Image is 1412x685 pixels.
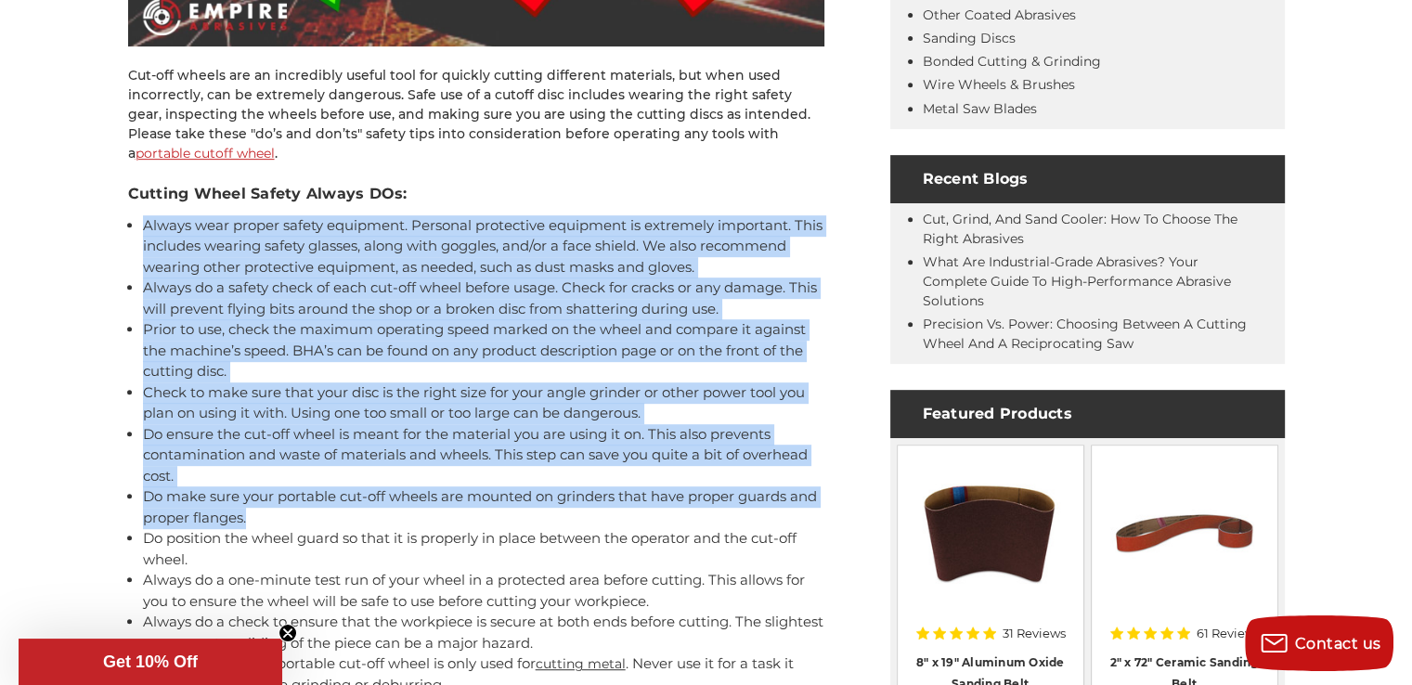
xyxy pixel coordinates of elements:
a: Metal Saw Blades [923,100,1037,117]
h4: Recent Blogs [890,155,1285,203]
button: Close teaser [279,624,297,642]
li: Always do a check to ensure that the workpiece is secure at both ends before cutting. The slighte... [143,612,824,653]
p: Cut-off wheels are an incredibly useful tool for quickly cutting different materials, but when us... [128,66,824,163]
li: Do ensure the cut-off wheel is meant for the material you are using it on. This also prevents con... [143,424,824,487]
img: aluminum oxide 8x19 sanding belt [916,459,1065,607]
h3: Cutting Wheel Safety Always DOs: [128,183,824,205]
li: Prior to use, check the maximum operating speed marked on the wheel and compare it against the ma... [143,319,824,382]
a: portable cutoff wheel [136,145,275,162]
a: cutting metal [536,655,626,672]
span: Contact us [1295,635,1381,653]
img: 2" x 72" Ceramic Pipe Sanding Belt [1110,459,1259,607]
li: Always do a one-minute test run of your wheel in a protected area before cutting. This allows for... [143,570,824,612]
li: Check to make sure that your disc is the right size for your angle grinder or other power tool yo... [143,382,824,424]
li: Always wear proper safety equipment. Personal protective equipment is extremely important. This i... [143,215,824,278]
li: Always do a safety check of each cut-off wheel before usage. Check for cracks or any damage. This... [143,278,824,319]
a: 2" x 72" Ceramic Pipe Sanding Belt [1105,459,1264,618]
li: Do make sure your portable cut-off wheels are mounted on grinders that have proper guards and pro... [143,486,824,528]
a: Sanding Discs [923,30,1016,46]
span: 31 Reviews [1003,627,1066,640]
a: Bonded Cutting & Grinding [923,53,1101,70]
a: Cut, Grind, and Sand Cooler: How to Choose the Right Abrasives [923,211,1237,247]
a: Precision vs. Power: Choosing Between a Cutting Wheel and a Reciprocating Saw [923,316,1247,352]
div: Get 10% OffClose teaser [19,639,282,685]
a: What Are Industrial-Grade Abrasives? Your Complete Guide to High-Performance Abrasive Solutions [923,253,1231,309]
span: 61 Reviews [1197,627,1261,640]
button: Contact us [1245,615,1393,671]
span: Get 10% Off [103,653,198,671]
li: Do position the wheel guard so that it is properly in place between the operator and the cut-off ... [143,528,824,570]
a: aluminum oxide 8x19 sanding belt [911,459,1070,618]
h4: Featured Products [890,390,1285,438]
a: Wire Wheels & Brushes [923,76,1075,93]
a: Other Coated Abrasives [923,6,1076,23]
